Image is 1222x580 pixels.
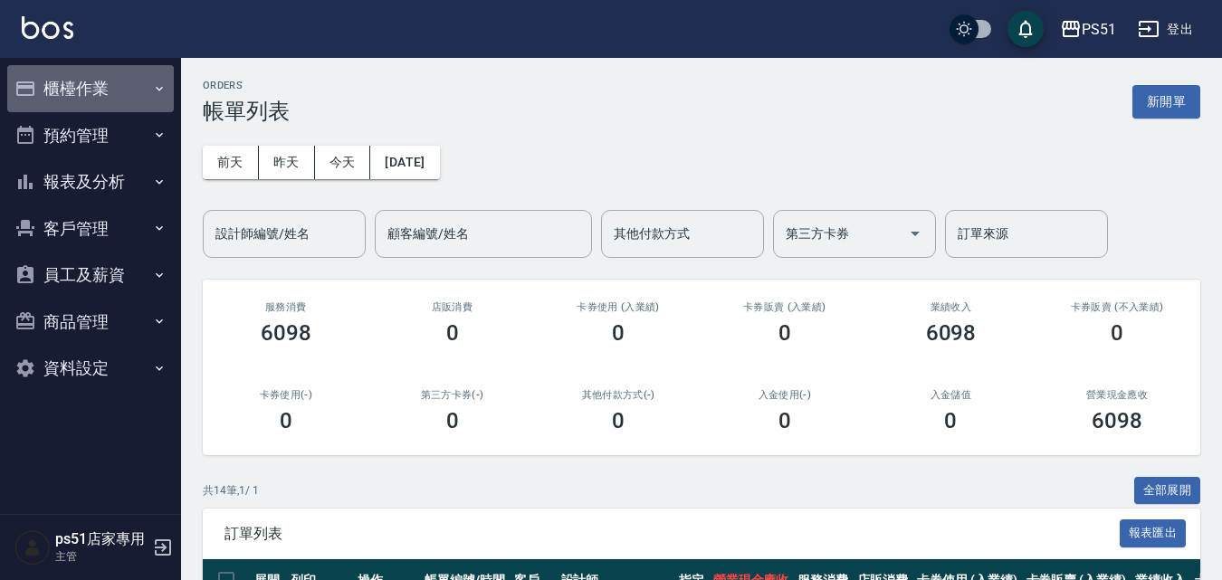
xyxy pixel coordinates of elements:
button: 昨天 [259,146,315,179]
button: save [1007,11,1044,47]
p: 共 14 筆, 1 / 1 [203,482,259,499]
h3: 6098 [1092,408,1142,433]
h3: 0 [778,408,791,433]
button: [DATE] [370,146,439,179]
h3: 0 [1111,320,1123,346]
h3: 0 [446,408,459,433]
a: 新開單 [1132,92,1200,109]
h2: 卡券販賣 (入業績) [723,301,846,313]
button: 報表及分析 [7,158,174,205]
button: 客戶管理 [7,205,174,252]
button: 櫃檯作業 [7,65,174,112]
img: Person [14,529,51,566]
h3: 0 [612,320,625,346]
button: 今天 [315,146,371,179]
h3: 服務消費 [224,301,348,313]
button: 全部展開 [1134,477,1201,505]
h3: 0 [446,320,459,346]
button: 登出 [1131,13,1200,46]
h3: 0 [280,408,292,433]
button: Open [901,219,930,248]
h2: 卡券販賣 (不入業績) [1055,301,1179,313]
h2: 營業現金應收 [1055,389,1179,401]
button: 報表匯出 [1120,519,1187,547]
img: Logo [22,16,73,39]
button: 新開單 [1132,85,1200,119]
h2: ORDERS [203,80,290,91]
p: 主管 [55,548,148,565]
button: 前天 [203,146,259,179]
h2: 業績收入 [890,301,1013,313]
button: 員工及薪資 [7,252,174,299]
button: 預約管理 [7,112,174,159]
h3: 0 [612,408,625,433]
button: PS51 [1053,11,1123,48]
div: PS51 [1082,18,1116,41]
h2: 其他付款方式(-) [557,389,680,401]
a: 報表匯出 [1120,524,1187,541]
h3: 0 [778,320,791,346]
h5: ps51店家專用 [55,530,148,548]
h3: 6098 [926,320,977,346]
button: 資料設定 [7,345,174,392]
h3: 6098 [261,320,311,346]
h2: 第三方卡券(-) [391,389,514,401]
h2: 卡券使用(-) [224,389,348,401]
h3: 0 [944,408,957,433]
h2: 入金使用(-) [723,389,846,401]
span: 訂單列表 [224,525,1120,543]
button: 商品管理 [7,299,174,346]
h2: 入金儲值 [890,389,1013,401]
h2: 店販消費 [391,301,514,313]
h2: 卡券使用 (入業績) [557,301,680,313]
h3: 帳單列表 [203,99,290,124]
